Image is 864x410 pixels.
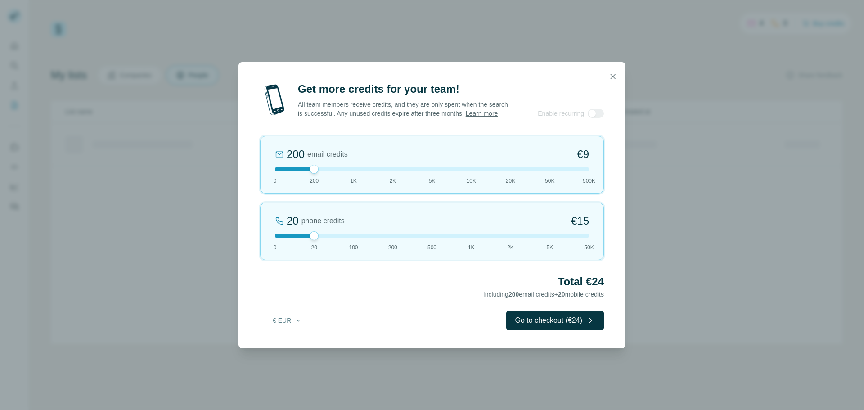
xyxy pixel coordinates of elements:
span: 50K [584,243,594,252]
span: 100 [349,243,358,252]
span: Enable recurring [538,109,584,118]
span: 0 [274,243,277,252]
span: 5K [546,243,553,252]
button: Go to checkout (€24) [506,311,604,330]
span: 200 [310,177,319,185]
span: 20 [311,243,317,252]
span: 20 [558,291,565,298]
span: 500 [427,243,436,252]
span: 0 [274,177,277,185]
span: phone credits [301,216,345,226]
span: Including email credits + mobile credits [483,291,604,298]
span: 5K [429,177,436,185]
h2: Total €24 [260,275,604,289]
span: email credits [307,149,348,160]
img: mobile-phone [260,82,289,118]
span: €9 [577,147,589,162]
span: 1K [350,177,357,185]
div: 200 [287,147,305,162]
span: 1K [468,243,475,252]
p: All team members receive credits, and they are only spent when the search is successful. Any unus... [298,100,509,118]
div: 20 [287,214,299,228]
span: 200 [508,291,519,298]
span: €15 [571,214,589,228]
span: 500K [583,177,595,185]
a: Learn more [466,110,498,117]
span: 10K [467,177,476,185]
span: 200 [388,243,397,252]
span: 2K [389,177,396,185]
span: 50K [545,177,554,185]
button: € EUR [266,312,308,329]
span: 2K [507,243,514,252]
span: 20K [506,177,515,185]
